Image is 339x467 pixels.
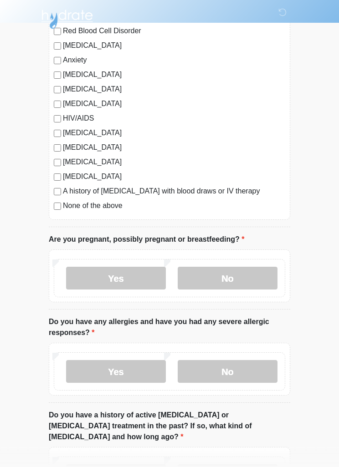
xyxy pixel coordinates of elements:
input: [MEDICAL_DATA] [54,159,61,167]
label: A history of [MEDICAL_DATA] with blood draws or IV therapy [63,186,285,197]
label: [MEDICAL_DATA] [63,128,285,139]
input: A history of [MEDICAL_DATA] with blood draws or IV therapy [54,188,61,196]
label: [MEDICAL_DATA] [63,41,285,51]
label: No [178,360,277,383]
input: [MEDICAL_DATA] [54,174,61,181]
input: [MEDICAL_DATA] [54,145,61,152]
label: [MEDICAL_DATA] [63,142,285,153]
label: HIV/AIDS [63,113,285,124]
label: [MEDICAL_DATA] [63,99,285,110]
input: [MEDICAL_DATA] [54,130,61,137]
label: Yes [66,360,166,383]
label: Do you have any allergies and have you had any severe allergic responses? [49,317,290,339]
label: No [178,267,277,290]
label: None of the above [63,201,285,212]
input: HIV/AIDS [54,116,61,123]
img: Hydrate IV Bar - Scottsdale Logo [40,7,94,30]
label: Anxiety [63,55,285,66]
label: Yes [66,267,166,290]
input: [MEDICAL_DATA] [54,72,61,79]
label: Are you pregnant, possibly pregnant or breastfeeding? [49,234,244,245]
label: [MEDICAL_DATA] [63,157,285,168]
input: Anxiety [54,57,61,65]
input: [MEDICAL_DATA] [54,43,61,50]
input: [MEDICAL_DATA] [54,101,61,108]
input: None of the above [54,203,61,210]
label: [MEDICAL_DATA] [63,84,285,95]
label: Do you have a history of active [MEDICAL_DATA] or [MEDICAL_DATA] treatment in the past? If so, wh... [49,410,290,443]
label: [MEDICAL_DATA] [63,70,285,81]
input: [MEDICAL_DATA] [54,86,61,94]
label: [MEDICAL_DATA] [63,172,285,183]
